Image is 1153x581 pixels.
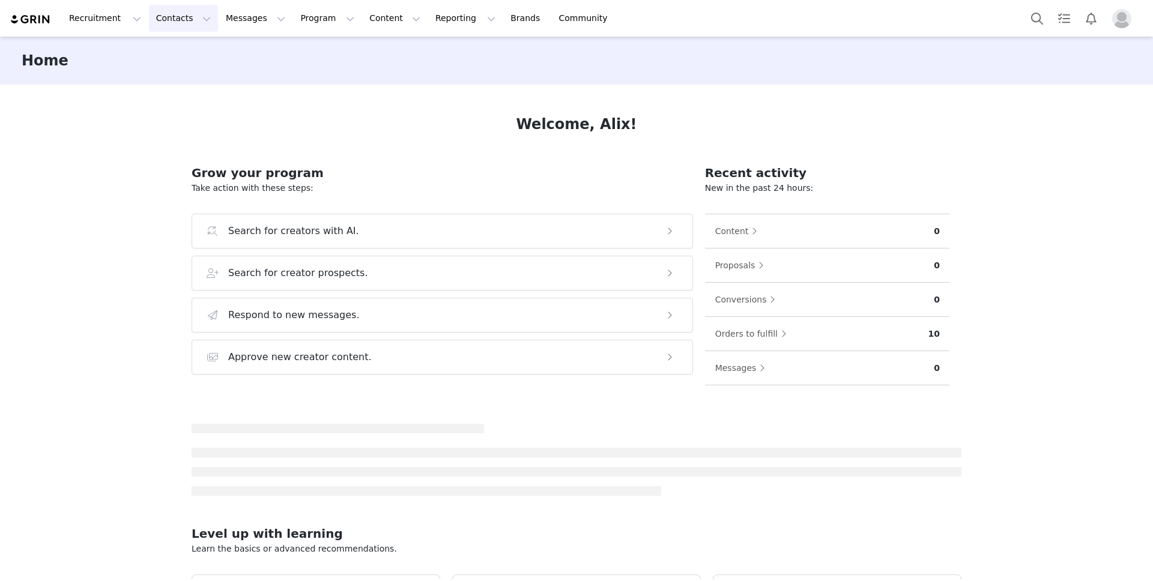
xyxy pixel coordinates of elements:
button: Content [362,5,428,32]
p: Take action with these steps: [192,182,693,194]
p: 0 [934,362,940,375]
a: Brands [503,5,551,32]
button: Notifications [1078,5,1104,32]
button: Program [293,5,362,32]
p: New in the past 24 hours: [705,182,949,194]
h2: Level up with learning [192,525,961,543]
a: Tasks [1051,5,1077,32]
h1: Welcome, Alix! [516,113,637,135]
h3: Search for creator prospects. [228,266,368,280]
h3: Respond to new messages. [228,308,360,322]
img: grin logo [10,14,52,25]
p: Learn the basics or advanced recommendations. [192,543,961,555]
p: 0 [934,259,940,272]
button: Profile [1105,9,1143,28]
button: Recruitment [62,5,148,32]
button: Respond to new messages. [192,298,693,333]
p: 0 [934,225,940,238]
button: Reporting [428,5,503,32]
h3: Search for creators with AI. [228,224,359,238]
button: Messages [219,5,292,32]
button: Messages [715,358,772,378]
button: Contacts [149,5,218,32]
button: Conversions [715,290,782,309]
button: Search for creator prospects. [192,256,693,290]
button: Proposals [715,256,770,275]
button: Search [1024,5,1050,32]
button: Search for creators with AI. [192,214,693,248]
p: 10 [928,328,940,340]
h3: Home [22,50,68,71]
h2: Grow your program [192,164,693,182]
p: 0 [934,294,940,306]
h3: Approve new creator content. [228,350,372,364]
button: Orders to fulfill [715,324,793,343]
a: Community [552,5,620,32]
h2: Recent activity [705,164,949,182]
button: Content [715,221,764,241]
button: Approve new creator content. [192,340,693,375]
img: placeholder-profile.jpg [1112,9,1131,28]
